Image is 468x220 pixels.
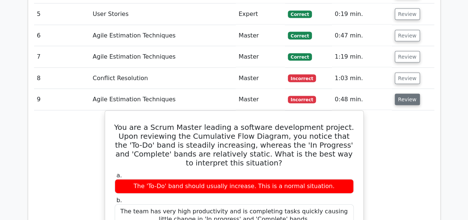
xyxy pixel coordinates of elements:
[114,123,354,167] h5: You are a Scrum Master leading a software development project. Upon reviewing the Cumulative Flow...
[288,53,312,61] span: Correct
[288,75,316,82] span: Incorrect
[288,11,312,18] span: Correct
[236,46,285,68] td: Master
[395,73,420,84] button: Review
[395,9,420,20] button: Review
[90,68,235,89] td: Conflict Resolution
[236,68,285,89] td: Master
[395,30,420,42] button: Review
[395,94,420,105] button: Review
[90,25,235,46] td: Agile Estimation Techniques
[90,89,235,110] td: Agile Estimation Techniques
[236,89,285,110] td: Master
[332,4,392,25] td: 0:19 min.
[332,25,392,46] td: 0:47 min.
[115,179,354,194] div: The 'To-Do' band should usually increase. This is a normal situation.
[332,46,392,68] td: 1:19 min.
[332,68,392,89] td: 1:03 min.
[34,68,90,89] td: 8
[34,46,90,68] td: 7
[288,32,312,39] span: Correct
[34,25,90,46] td: 6
[236,4,285,25] td: Expert
[90,4,235,25] td: User Stories
[34,4,90,25] td: 5
[288,96,316,104] span: Incorrect
[236,25,285,46] td: Master
[117,172,122,179] span: a.
[332,89,392,110] td: 0:48 min.
[34,89,90,110] td: 9
[117,197,122,204] span: b.
[90,46,235,68] td: Agile Estimation Techniques
[395,51,420,63] button: Review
